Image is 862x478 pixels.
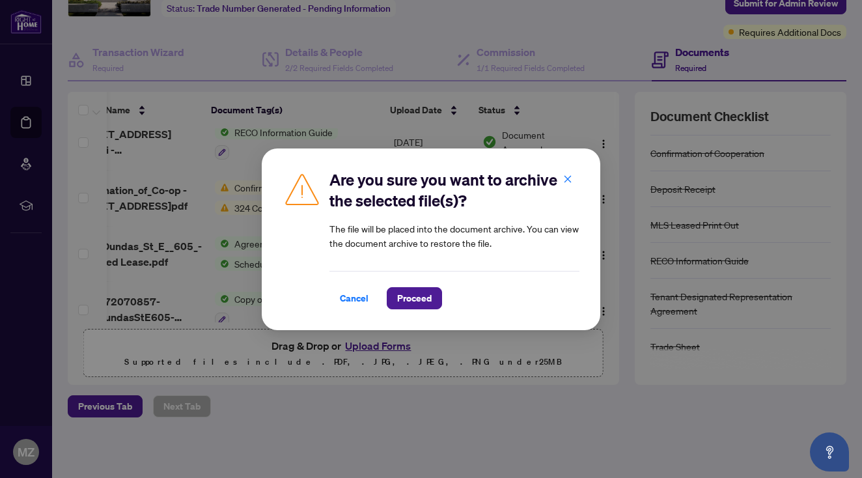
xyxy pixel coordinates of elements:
span: close [563,174,572,183]
span: Proceed [397,288,432,309]
button: Proceed [387,287,442,309]
img: Caution Icon [283,169,322,208]
button: Cancel [329,287,379,309]
h2: Are you sure you want to archive the selected file(s)? [329,169,579,211]
span: Cancel [340,288,368,309]
article: The file will be placed into the document archive. You can view the document archive to restore t... [329,221,579,250]
button: Open asap [810,432,849,471]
